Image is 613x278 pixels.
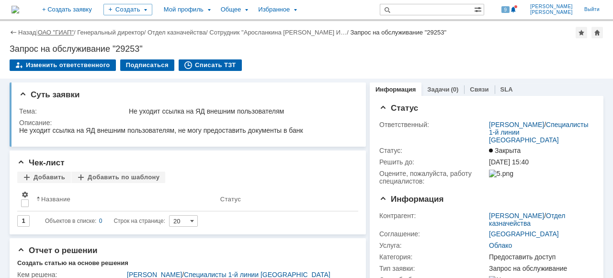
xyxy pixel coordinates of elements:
[17,246,97,255] span: Отчет о решении
[209,29,350,36] div: /
[379,242,487,249] div: Услуга:
[489,230,559,238] a: [GEOGRAPHIC_DATA]
[18,29,36,36] a: Назад
[77,29,148,36] div: /
[489,121,589,144] a: Специалисты 1-й линии [GEOGRAPHIC_DATA]
[209,29,347,36] a: Сотрудник "Аросланкина [PERSON_NAME] И…
[379,195,443,204] span: Информация
[489,242,512,249] a: Облако
[489,121,590,144] div: /
[375,86,416,93] a: Информация
[379,230,487,238] div: Соглашение:
[489,170,513,177] img: 5.png
[489,147,521,154] span: Закрыта
[350,29,446,36] div: Запрос на обслуживание "29253"
[19,107,127,115] div: Тема:
[45,215,165,227] i: Строк на странице:
[19,90,79,99] span: Суть заявки
[17,259,128,267] div: Создать статью на основе решения
[45,218,96,224] span: Объектов в списке:
[99,215,102,227] div: 0
[379,147,487,154] div: Статус:
[379,104,418,113] span: Статус
[576,27,587,38] div: Добавить в избранное
[379,265,487,272] div: Тип заявки:
[489,265,590,272] div: Запрос на обслуживание
[427,86,449,93] a: Задачи
[11,6,19,13] img: logo
[36,28,37,35] div: |
[474,4,484,13] span: Расширенный поиск
[379,158,487,166] div: Решить до:
[379,212,487,220] div: Контрагент:
[489,158,529,166] span: [DATE] 15:40
[470,86,488,93] a: Связи
[379,253,487,261] div: Категория:
[489,212,566,227] a: Отдел казначейства
[41,196,70,203] div: Название
[489,121,544,128] a: [PERSON_NAME]
[489,212,590,227] div: /
[148,29,209,36] div: /
[220,196,241,203] div: Статус
[216,187,351,211] th: Статус
[129,107,353,115] div: Не уходит ссылка на ЯД внешним пользователям
[530,4,573,10] span: [PERSON_NAME]
[451,86,458,93] div: (0)
[33,187,216,211] th: Название
[11,6,19,13] a: Перейти на домашнюю страницу
[500,86,513,93] a: SLA
[103,4,152,15] div: Создать
[38,29,74,36] a: ОАО "ГИАП"
[17,158,65,167] span: Чек-лист
[530,10,573,15] span: [PERSON_NAME]
[21,191,29,198] span: Настройки
[10,44,603,54] div: Запрос на обслуживание "29253"
[19,119,355,127] div: Описание:
[489,212,544,220] a: [PERSON_NAME]
[148,29,206,36] a: Отдел казначейства
[591,27,603,38] div: Сделать домашней страницей
[38,29,78,36] div: /
[501,6,510,13] span: 9
[379,121,487,128] div: Ответственный:
[489,253,590,261] div: Предоставить доступ
[379,170,487,185] div: Oцените, пожалуйста, работу специалистов:
[77,29,144,36] a: Генеральный директор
